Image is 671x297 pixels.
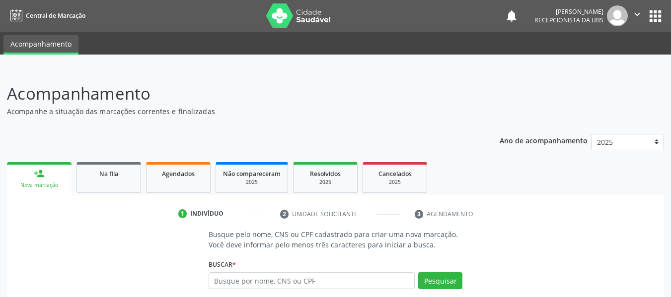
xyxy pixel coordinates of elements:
[500,134,588,146] p: Ano de acompanhamento
[534,7,603,16] div: [PERSON_NAME]
[378,170,412,178] span: Cancelados
[99,170,118,178] span: Na fila
[370,178,420,186] div: 2025
[14,181,65,189] div: Nova marcação
[3,35,78,55] a: Acompanhamento
[223,170,281,178] span: Não compareceram
[628,5,647,26] button: 
[178,209,187,218] div: 1
[26,11,85,20] span: Central de Marcação
[7,106,467,117] p: Acompanhe a situação das marcações correntes e finalizadas
[209,272,415,289] input: Busque por nome, CNS ou CPF
[418,272,462,289] button: Pesquisar
[34,168,45,179] div: person_add
[310,170,341,178] span: Resolvidos
[300,178,350,186] div: 2025
[505,9,519,23] button: notifications
[209,229,463,250] p: Busque pelo nome, CNS ou CPF cadastrado para criar uma nova marcação. Você deve informar pelo men...
[209,257,236,272] label: Buscar
[534,16,603,24] span: Recepcionista da UBS
[7,81,467,106] p: Acompanhamento
[7,7,85,24] a: Central de Marcação
[190,209,224,218] div: Indivíduo
[647,7,664,25] button: apps
[223,178,281,186] div: 2025
[162,170,195,178] span: Agendados
[607,5,628,26] img: img
[632,9,643,20] i: 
